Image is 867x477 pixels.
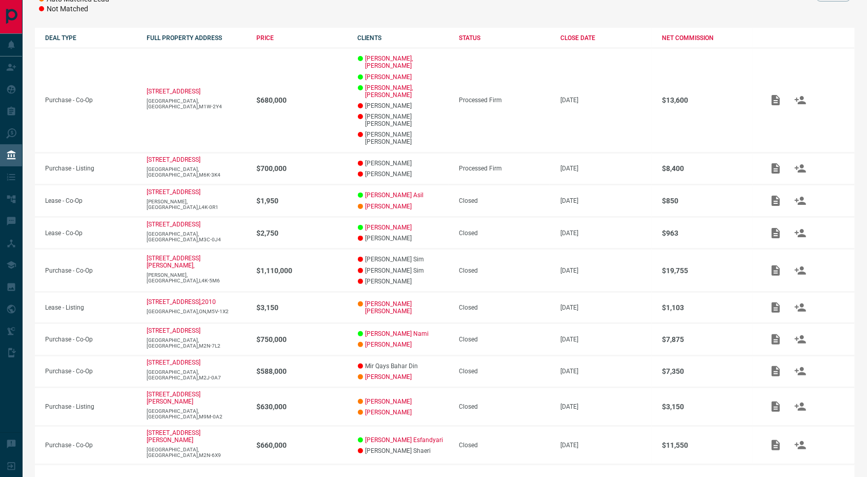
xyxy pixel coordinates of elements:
p: [DATE] [560,304,652,311]
p: [DATE] [560,97,652,104]
span: Match Clients [788,303,813,311]
a: [STREET_ADDRESS] [147,359,200,366]
p: [STREET_ADDRESS][PERSON_NAME] [147,391,200,405]
p: [PERSON_NAME] Sim [358,256,449,263]
p: Purchase - Co-Op [45,336,136,343]
p: [DATE] [560,442,652,449]
a: [PERSON_NAME] [366,409,412,416]
a: [PERSON_NAME] [366,73,412,81]
a: [PERSON_NAME] Asil [366,192,424,199]
p: [DATE] [560,368,652,375]
a: [PERSON_NAME] Esfandyari [366,436,443,444]
div: CLOSE DATE [560,34,652,42]
span: Add / View Documents [763,197,788,204]
div: Processed Firm [459,97,550,104]
a: [PERSON_NAME] [366,398,412,405]
a: [STREET_ADDRESS][PERSON_NAME], [147,255,200,269]
p: $7,350 [662,367,753,375]
p: [PERSON_NAME] [PERSON_NAME] [358,113,449,127]
p: $850 [662,197,753,205]
span: Match Clients [788,266,813,274]
p: Purchase - Co-Op [45,368,136,375]
p: [GEOGRAPHIC_DATA],[GEOGRAPHIC_DATA],M2N-6X9 [147,447,246,458]
p: Purchase - Listing [45,165,136,172]
p: [PERSON_NAME] [PERSON_NAME] [358,131,449,145]
a: [PERSON_NAME],[PERSON_NAME] [366,84,449,99]
p: [GEOGRAPHIC_DATA],[GEOGRAPHIC_DATA],M6K-3K4 [147,166,246,178]
p: Purchase - Co-Op [45,267,136,274]
p: [GEOGRAPHIC_DATA],ON,M5V-1X2 [147,309,246,314]
a: [STREET_ADDRESS] [147,188,200,196]
div: PRICE [256,34,348,42]
span: Match Clients [788,229,813,236]
a: [PERSON_NAME] Nami [366,330,429,337]
p: [DATE] [560,336,652,343]
a: [STREET_ADDRESS] [147,156,200,163]
p: [DATE] [560,403,652,410]
p: [DATE] [560,230,652,237]
span: Match Clients [788,441,813,448]
div: Processed Firm [459,165,550,172]
div: DEAL TYPE [45,34,136,42]
p: [DATE] [560,165,652,172]
p: [PERSON_NAME] Sim [358,267,449,274]
p: $7,875 [662,335,753,344]
span: Add / View Documents [763,368,788,375]
p: [GEOGRAPHIC_DATA],[GEOGRAPHIC_DATA],M1W-2Y4 [147,98,246,109]
p: [PERSON_NAME] [358,278,449,285]
p: [DATE] [560,197,652,204]
p: [GEOGRAPHIC_DATA],[GEOGRAPHIC_DATA],M2J-0A7 [147,369,246,380]
span: Match Clients [788,165,813,172]
div: Closed [459,442,550,449]
span: Add / View Documents [763,335,788,342]
p: $8,400 [662,164,753,173]
a: [PERSON_NAME] [366,224,412,231]
span: Add / View Documents [763,441,788,448]
div: Closed [459,368,550,375]
div: FULL PROPERTY ADDRESS [147,34,246,42]
p: $1,103 [662,303,753,312]
a: [STREET_ADDRESS] [147,221,200,228]
p: [STREET_ADDRESS][PERSON_NAME] [147,429,200,444]
p: [PERSON_NAME] [358,170,449,178]
div: CLIENTS [358,34,449,42]
a: [STREET_ADDRESS] [147,88,200,95]
p: $11,550 [662,441,753,449]
div: Closed [459,304,550,311]
p: $1,950 [256,197,348,205]
p: $3,150 [256,303,348,312]
a: [PERSON_NAME] [366,373,412,380]
span: Match Clients [788,403,813,410]
p: [PERSON_NAME],[GEOGRAPHIC_DATA],L4K-0R1 [147,199,246,210]
a: [STREET_ADDRESS] [147,327,200,334]
p: Purchase - Co-Op [45,97,136,104]
p: $660,000 [256,441,348,449]
p: Lease - Co-Op [45,197,136,204]
p: Purchase - Co-Op [45,442,136,449]
div: Closed [459,197,550,204]
p: Lease - Listing [45,304,136,311]
div: Closed [459,336,550,343]
p: [PERSON_NAME] [358,102,449,109]
div: Closed [459,230,550,237]
p: $680,000 [256,96,348,104]
p: $13,600 [662,96,753,104]
span: Match Clients [788,197,813,204]
p: $1,110,000 [256,266,348,275]
p: $3,150 [662,403,753,411]
span: Match Clients [788,335,813,342]
p: $700,000 [256,164,348,173]
p: $588,000 [256,367,348,375]
p: $750,000 [256,335,348,344]
div: STATUS [459,34,550,42]
div: Closed [459,267,550,274]
p: $2,750 [256,229,348,237]
p: Lease - Co-Op [45,230,136,237]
